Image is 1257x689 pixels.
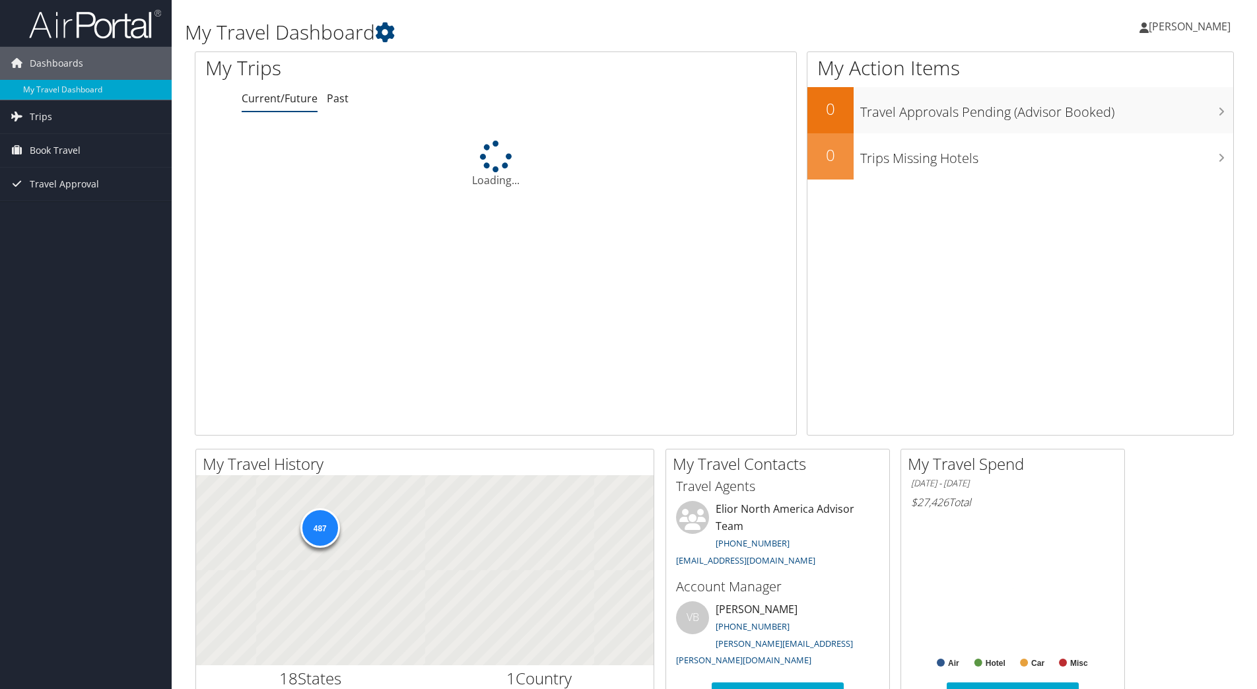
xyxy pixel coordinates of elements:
[676,601,709,634] div: VB
[327,91,349,106] a: Past
[911,495,949,509] span: $27,426
[673,453,889,475] h2: My Travel Contacts
[195,141,796,188] div: Loading...
[860,96,1233,121] h3: Travel Approvals Pending (Advisor Booked)
[860,143,1233,168] h3: Trips Missing Hotels
[1031,659,1044,668] text: Car
[911,477,1114,490] h6: [DATE] - [DATE]
[807,87,1233,133] a: 0Travel Approvals Pending (Advisor Booked)
[29,9,161,40] img: airportal-logo.png
[242,91,318,106] a: Current/Future
[1139,7,1244,46] a: [PERSON_NAME]
[30,134,81,167] span: Book Travel
[716,537,790,549] a: [PHONE_NUMBER]
[807,133,1233,180] a: 0Trips Missing Hotels
[676,477,879,496] h3: Travel Agents
[676,554,815,566] a: [EMAIL_ADDRESS][DOMAIN_NAME]
[807,144,854,166] h2: 0
[30,47,83,80] span: Dashboards
[205,54,536,82] h1: My Trips
[506,667,516,689] span: 1
[279,667,298,689] span: 18
[185,18,891,46] h1: My Travel Dashboard
[908,453,1124,475] h2: My Travel Spend
[948,659,959,668] text: Air
[676,577,879,596] h3: Account Manager
[669,601,886,672] li: [PERSON_NAME]
[1149,19,1231,34] span: [PERSON_NAME]
[676,638,853,667] a: [PERSON_NAME][EMAIL_ADDRESS][PERSON_NAME][DOMAIN_NAME]
[911,495,1114,509] h6: Total
[203,453,654,475] h2: My Travel History
[300,508,339,548] div: 487
[1070,659,1088,668] text: Misc
[30,168,99,201] span: Travel Approval
[986,659,1005,668] text: Hotel
[807,98,854,120] h2: 0
[30,100,52,133] span: Trips
[716,620,790,632] a: [PHONE_NUMBER]
[807,54,1233,82] h1: My Action Items
[669,501,886,572] li: Elior North America Advisor Team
